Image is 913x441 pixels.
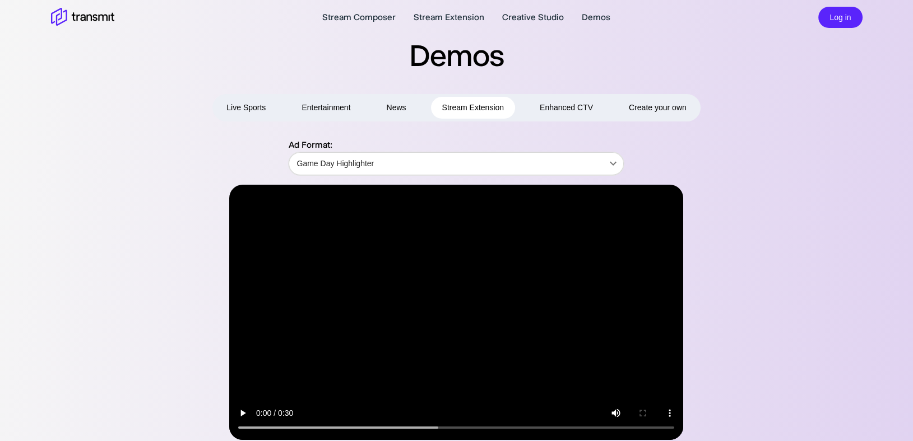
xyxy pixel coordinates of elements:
a: Stream Extension [414,11,484,24]
h2: Demos [26,36,887,75]
button: Stream Extension [431,97,516,119]
button: Log in [818,7,862,29]
button: News [376,97,418,119]
button: Entertainment [290,97,362,119]
span: Create your own [629,101,687,115]
a: Demos [582,11,610,24]
button: Enhanced CTV [529,97,604,119]
a: Stream Composer [322,11,396,24]
p: Ad Format: [288,138,624,152]
div: Game Day Highlighter [289,148,624,179]
a: Creative Studio [502,11,564,24]
button: Live Sports [215,97,277,119]
button: Create your own [618,97,698,119]
a: Log in [818,11,862,22]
